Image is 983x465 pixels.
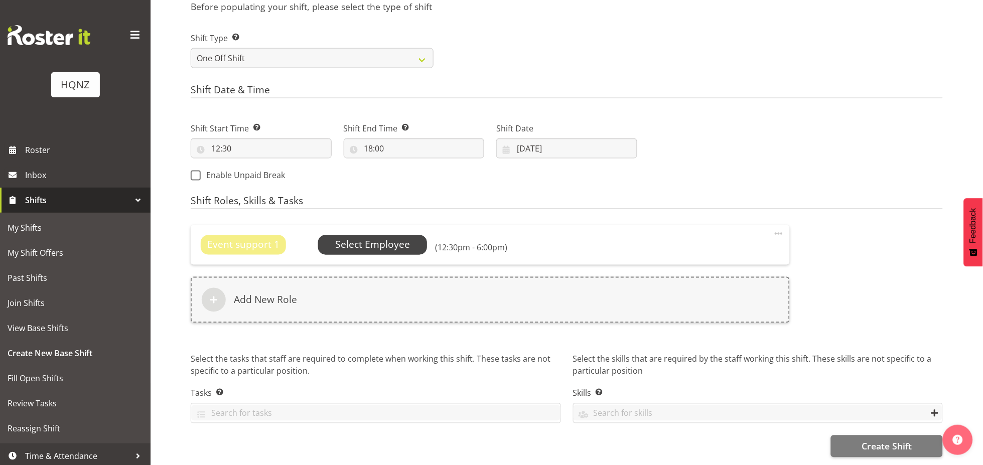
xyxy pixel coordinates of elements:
img: help-xxl-2.png [953,435,963,445]
label: Shift End Time [344,122,485,134]
span: My Shift Offers [8,245,143,260]
a: Past Shifts [3,265,148,290]
a: Reassign Shift [3,416,148,441]
h4: Shift Roles, Skills & Tasks [191,196,943,210]
img: Rosterit website logo [8,25,90,45]
a: Fill Open Shifts [3,366,148,391]
span: Inbox [25,168,146,183]
a: Create New Base Shift [3,341,148,366]
label: Skills [573,387,943,399]
span: Event support 1 [207,238,279,252]
p: Before populating your shift, please select the type of shift [191,1,943,12]
span: Enable Unpaid Break [201,171,285,181]
h4: Shift Date & Time [191,84,943,98]
a: View Base Shifts [3,316,148,341]
button: Feedback - Show survey [964,198,983,266]
p: Select the skills that are required by the staff working this shift. These skills are not specifi... [573,353,943,379]
p: Select the tasks that staff are required to complete when working this shift. These tasks are not... [191,353,561,379]
a: My Shift Offers [3,240,148,265]
span: Create New Base Shift [8,346,143,361]
span: Shifts [25,193,130,208]
button: Create Shift [831,435,943,457]
div: HQNZ [61,77,90,92]
a: My Shifts [3,215,148,240]
a: Review Tasks [3,391,148,416]
input: Click to select... [344,138,485,159]
span: Create Shift [862,440,912,453]
span: Time & Attendance [25,448,130,463]
input: Click to select... [191,138,332,159]
span: Reassign Shift [8,421,143,436]
label: Tasks [191,387,561,399]
label: Shift Date [496,122,637,134]
input: Search for skills [574,405,943,421]
span: My Shifts [8,220,143,235]
span: Select Employee [335,238,410,252]
input: Search for tasks [191,405,560,421]
h6: Add New Role [234,294,297,306]
h6: (12:30pm - 6:00pm) [435,243,507,253]
a: Join Shifts [3,290,148,316]
span: View Base Shifts [8,321,143,336]
span: Fill Open Shifts [8,371,143,386]
label: Shift Type [191,32,434,44]
span: Past Shifts [8,270,143,285]
label: Shift Start Time [191,122,332,134]
span: Feedback [969,208,978,243]
span: Join Shifts [8,295,143,311]
span: Review Tasks [8,396,143,411]
input: Click to select... [496,138,637,159]
span: Roster [25,142,146,158]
